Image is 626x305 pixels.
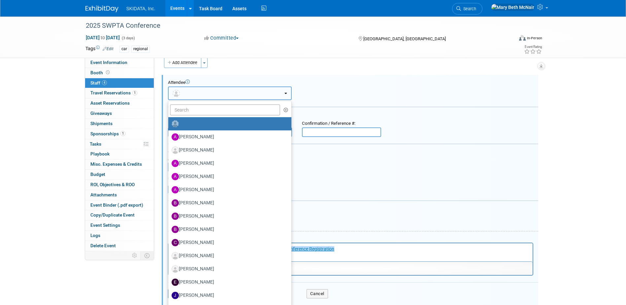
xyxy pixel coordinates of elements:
[172,237,285,248] label: [PERSON_NAME]
[90,192,117,197] span: Attachments
[307,289,328,298] button: Cancel
[527,36,542,41] div: In-Person
[90,222,120,228] span: Event Settings
[85,190,154,200] a: Attachments
[85,220,154,230] a: Event Settings
[85,109,154,119] a: Giveaways
[90,100,130,106] span: Asset Reservations
[90,111,112,116] span: Giveaways
[302,121,381,126] div: Confirmation / Reference #:
[519,35,526,41] img: Format-Inperson.png
[83,20,504,32] div: 2025 SWPTA Conference
[90,141,101,147] span: Tasks
[85,78,154,88] a: Staff4
[85,6,118,12] img: ExhibitDay
[172,279,179,286] img: E.jpg
[172,265,179,273] img: Associate-Profile-5.png
[491,4,535,11] img: Mary Beth McNair
[172,264,285,274] label: [PERSON_NAME]
[172,132,285,142] label: [PERSON_NAME]
[85,180,154,190] a: ROI, Objectives & ROO
[172,290,285,301] label: [PERSON_NAME]
[85,129,154,139] a: Sponsorships1
[105,70,111,75] span: Booth not reserved yet
[85,139,154,149] a: Tasks
[85,45,114,53] td: Tags
[85,98,154,108] a: Asset Reservations
[172,211,285,221] label: [PERSON_NAME]
[172,158,285,169] label: [PERSON_NAME]
[172,277,285,288] label: [PERSON_NAME]
[85,119,154,129] a: Shipments
[169,243,533,261] iframe: Rich Text Area
[202,35,241,42] button: Committed
[85,149,154,159] a: Playbook
[90,60,127,65] span: Event Information
[90,233,100,238] span: Logs
[129,251,141,260] td: Personalize Event Tab Strip
[172,292,179,299] img: J.jpg
[90,151,110,156] span: Playbook
[168,205,538,211] div: Misc. Attachments & Notes
[172,226,179,233] img: B.jpg
[90,243,116,248] span: Delete Event
[172,160,179,167] img: A.jpg
[85,210,154,220] a: Copy/Duplicate Event
[90,202,143,208] span: Event Binder (.pdf export)
[168,236,533,242] div: Notes
[100,35,106,40] span: to
[524,45,542,49] div: Event Rating
[172,120,179,127] img: Unassigned-User-Icon.png
[85,231,154,241] a: Logs
[131,46,150,52] div: regional
[172,198,285,208] label: [PERSON_NAME]
[475,34,543,44] div: Event Format
[461,6,476,11] span: Search
[85,68,154,78] a: Booth
[90,172,105,177] span: Budget
[85,58,154,68] a: Event Information
[103,47,114,51] a: Edit
[132,90,137,95] span: 1
[90,80,107,85] span: Staff
[172,147,179,154] img: Associate-Profile-5.png
[172,252,179,259] img: Associate-Profile-5.png
[168,80,538,85] div: Attendee
[170,104,280,116] input: Search
[172,171,285,182] label: [PERSON_NAME]
[119,46,129,52] div: car
[85,200,154,210] a: Event Binder (.pdf export)
[168,149,538,155] div: Cost:
[120,131,125,136] span: 1
[126,6,155,11] span: SKIDATA, Inc.
[363,36,446,41] span: [GEOGRAPHIC_DATA], [GEOGRAPHIC_DATA]
[172,213,179,220] img: B.jpg
[90,182,135,187] span: ROI, Objectives & ROO
[90,131,125,136] span: Sponsorships
[172,185,285,195] label: [PERSON_NAME]
[85,159,154,169] a: Misc. Expenses & Credits
[172,199,179,207] img: B.jpg
[172,224,285,235] label: [PERSON_NAME]
[172,133,179,141] img: A.jpg
[90,90,137,95] span: Travel Reservations
[168,112,538,118] div: Registration / Ticket Info (optional)
[85,241,154,251] a: Delete Event
[172,145,285,155] label: [PERSON_NAME]
[85,88,154,98] a: Travel Reservations1
[85,170,154,180] a: Budget
[172,239,179,246] img: C.jpg
[172,251,285,261] label: [PERSON_NAME]
[90,161,142,167] span: Misc. Expenses & Credits
[85,35,120,41] span: [DATE] [DATE]
[90,121,113,126] span: Shipments
[90,70,111,75] span: Booth
[140,251,154,260] td: Toggle Event Tabs
[172,186,179,193] img: A.jpg
[102,80,107,85] span: 4
[90,212,135,218] span: Copy/Duplicate Event
[172,173,179,180] img: A.jpg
